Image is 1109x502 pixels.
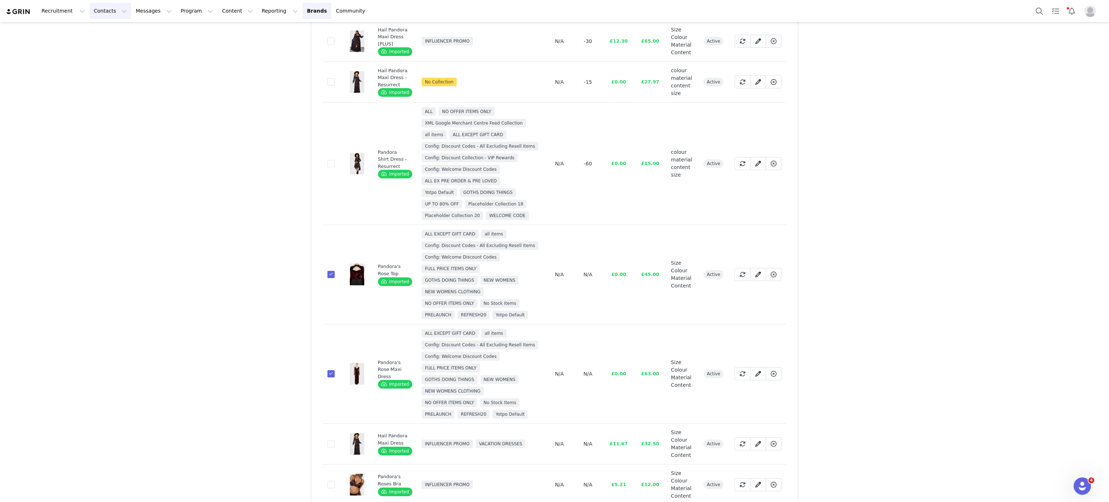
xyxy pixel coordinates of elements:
span: Imported [378,47,412,56]
span: Placeholder Collection 20 [422,211,483,220]
span: INFLUENCER PROMO [422,37,473,46]
div: Size Colour Material Content [671,26,692,56]
div: Hail Pandora Maxi Dress [378,432,409,446]
span: ALL EXCEPT GIFT CARD [449,130,506,139]
img: grin logo [6,8,31,15]
button: Contacts [90,3,131,19]
img: placeholder-profile.jpg [1084,5,1096,17]
span: ALL EXCEPT GIFT CARD [422,230,479,238]
img: PANDORA_SROSETOP-B_677e90fa-5ad3-491a-a1b7-d463ffa977de.jpg [350,264,364,285]
span: N/A [555,272,564,277]
span: £5.21 [611,482,626,487]
a: Community [332,3,373,19]
img: 33297041522742.jpg [350,71,364,93]
span: Config: Discount Codes - All Excluding Resell Items [422,341,538,349]
span: Imported [378,488,412,496]
img: PANDORAS-ROSES-BRA-W-B.jpg [350,474,364,495]
span: NEW WOMENS [480,375,519,384]
span: £12.30 [610,38,628,44]
span: NEW WOMENS [480,276,519,285]
span: Yotpo Default [422,188,457,197]
span: all items [422,130,447,139]
span: £27.97 [641,79,659,85]
span: Config: Welcome Discount Codes [422,352,500,361]
span: NEW WOMENS CLOTHING [422,287,484,296]
button: Messages [131,3,176,19]
div: Size Colour Material Content [671,469,692,500]
img: 33297079861302.jpg [350,153,364,174]
span: REFRESH20 [457,311,490,319]
button: Program [176,3,217,19]
span: £12.00 [641,482,659,487]
span: N/A [555,79,564,85]
span: Config: Discount Codes - All Excluding Resell Items [422,241,538,250]
span: No Stock Items [480,398,519,407]
span: Config: Welcome Discount Codes [422,253,500,261]
span: £45.00 [641,272,659,277]
span: INFLUENCER PROMO [422,440,473,448]
span: PRELAUNCH [422,311,455,319]
span: Config: Discount Collection - VIP Rewards [422,153,518,162]
span: PRELAUNCH [422,410,455,419]
span: N/A [555,441,564,447]
button: Profile [1080,5,1103,17]
span: £15.00 [641,161,659,166]
span: N/A [555,482,564,488]
span: active [704,159,723,168]
span: N/A [555,371,564,377]
span: N/A [583,371,592,377]
div: Pandora's Rose Top [378,263,409,277]
span: £0.00 [611,79,626,85]
span: Yotpo Default [492,410,528,419]
span: REFRESH20 [457,410,490,419]
div: Pandora's Rose Maxi Dress [378,359,409,380]
span: N/A [583,482,592,488]
span: N/A [555,161,564,166]
img: HAIL-PANDORA-MAXI-DRESS-W-B_c29bec1f-b141-49bc-bb9d-b0a85f637ebb.jpg [350,433,364,455]
span: ALL EX PRE ORDER & PRE LOVED [422,177,500,185]
span: all items [481,230,506,238]
button: Recruitment [37,3,89,19]
span: No Stock Items [480,299,519,308]
img: PANDORA_SROSEMAXIDRESS-B_d6da75b0-297c-447a-99f2-a554d818cacc.jpg [350,363,364,385]
span: VACATION DRESSES [476,440,526,448]
span: GOTHS DOING THINGS [460,188,516,197]
span: active [704,440,723,448]
span: Imported [378,277,412,286]
span: ALL [422,107,436,116]
button: Notifications [1064,3,1080,19]
span: WELCOME CODE [486,211,529,220]
button: Content [218,3,257,19]
span: NEW WOMENS CLOTHING [422,387,484,395]
span: Placeholder Collection 18 [465,200,526,208]
span: Config: Discount Codes - All Excluding Resell Items [422,142,538,151]
button: Search [1031,3,1047,19]
span: £63.00 [641,371,659,376]
span: N/A [583,272,592,277]
span: £32.50 [641,441,659,446]
div: Hail Pandora Maxi Dress - Resurrect [378,67,409,88]
span: No Collection [422,78,457,86]
span: 4 [1088,477,1094,483]
div: colour material content size [671,67,692,97]
span: NO OFFER ITEMS ONLY [422,299,477,308]
button: Reporting [257,3,302,19]
div: Pandora Shirt Dress - Resurrect [378,149,409,170]
span: -15 [584,79,592,85]
span: NO OFFER ITEMS ONLY [439,107,494,116]
div: Size Colour Material Content [671,359,692,389]
span: all items [481,329,506,338]
span: Imported [378,447,412,455]
span: GOTHS DOING THINGS [422,375,478,384]
div: Size Colour Material Content [671,259,692,290]
span: £0.00 [611,371,626,376]
div: Hail Pandora Maxi Dress [PLUS] [378,26,409,48]
img: HAIL-PANDORA-MAXI-DRESS-PLUS-W-B.jpg [350,30,364,52]
span: NO OFFER ITEMS ONLY [422,398,477,407]
span: N/A [583,441,592,447]
span: INFLUENCER PROMO [422,480,473,489]
span: Config: Welcome Discount Codes [422,165,500,174]
span: FULL PRICE ITEMS ONLY [422,364,480,372]
a: Brands [303,3,331,19]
